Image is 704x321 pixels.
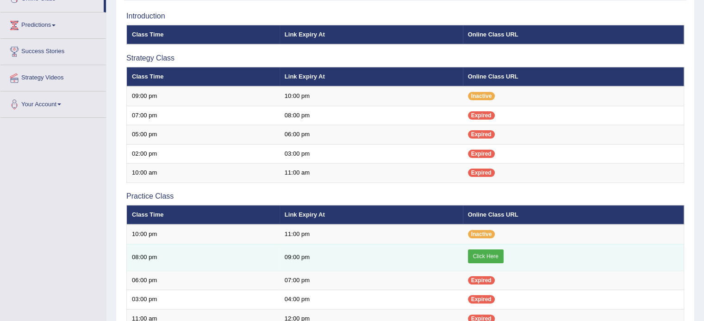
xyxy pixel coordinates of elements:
[0,91,106,115] a: Your Account
[468,150,495,158] span: Expired
[468,111,495,120] span: Expired
[127,244,280,271] td: 08:00 pm
[127,144,280,164] td: 02:00 pm
[0,65,106,88] a: Strategy Videos
[280,144,463,164] td: 03:00 pm
[126,54,684,62] h3: Strategy Class
[468,92,495,100] span: Inactive
[468,169,495,177] span: Expired
[468,130,495,139] span: Expired
[280,271,463,290] td: 07:00 pm
[127,271,280,290] td: 06:00 pm
[468,276,495,285] span: Expired
[127,67,280,86] th: Class Time
[127,106,280,125] td: 07:00 pm
[127,224,280,244] td: 10:00 pm
[126,12,684,20] h3: Introduction
[468,295,495,303] span: Expired
[0,39,106,62] a: Success Stories
[127,25,280,44] th: Class Time
[280,67,463,86] th: Link Expiry At
[127,125,280,145] td: 05:00 pm
[468,230,495,238] span: Inactive
[280,25,463,44] th: Link Expiry At
[280,106,463,125] td: 08:00 pm
[468,249,504,263] a: Click Here
[280,224,463,244] td: 11:00 pm
[126,192,684,200] h3: Practice Class
[280,125,463,145] td: 06:00 pm
[127,164,280,183] td: 10:00 am
[127,205,280,224] th: Class Time
[280,86,463,106] td: 10:00 pm
[280,164,463,183] td: 11:00 am
[280,244,463,271] td: 09:00 pm
[463,205,684,224] th: Online Class URL
[280,290,463,309] td: 04:00 pm
[463,25,684,44] th: Online Class URL
[463,67,684,86] th: Online Class URL
[280,205,463,224] th: Link Expiry At
[127,86,280,106] td: 09:00 pm
[127,290,280,309] td: 03:00 pm
[0,12,106,36] a: Predictions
